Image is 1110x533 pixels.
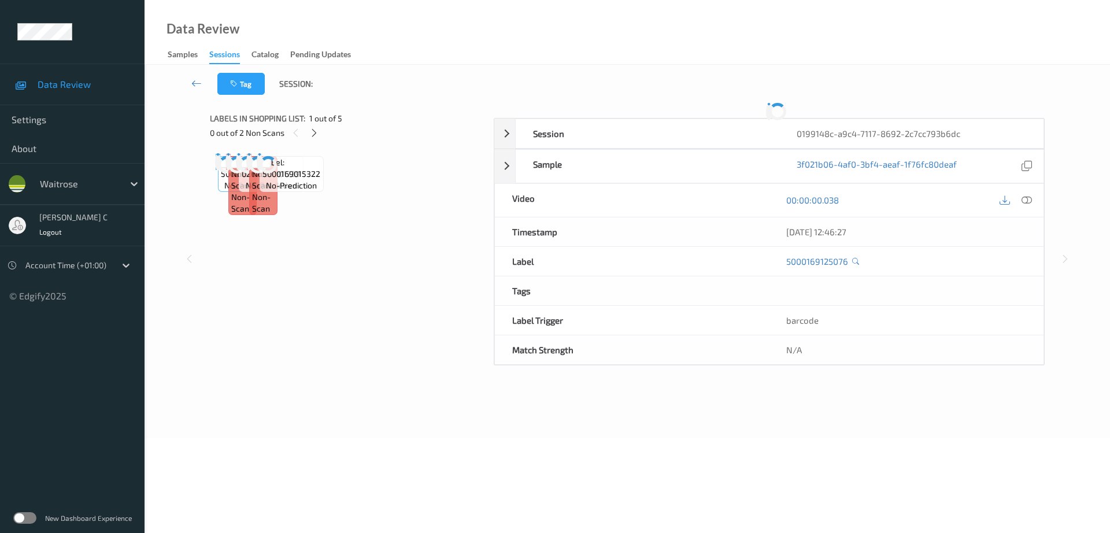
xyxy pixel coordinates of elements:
div: Timestamp [495,217,769,246]
span: Label: Non-Scan [252,157,274,191]
div: Label [495,247,769,276]
a: Catalog [251,47,290,63]
a: 5000169125076 [786,256,848,267]
span: non-scan [231,191,253,214]
div: Sample [516,150,780,183]
div: N/A [769,335,1044,364]
span: Session: [279,78,313,90]
div: Data Review [166,23,239,35]
span: no-prediction [246,180,297,191]
div: Match Strength [495,335,769,364]
button: Tag [217,73,265,95]
div: 0199148c-a9c4-7117-8692-2c7cc793b6dc [779,119,1044,148]
span: no-prediction [266,180,317,191]
span: Label: 5000169015322 [262,157,320,180]
div: barcode [769,306,1044,335]
div: [DATE] 12:46:27 [786,226,1026,238]
div: 0 out of 2 Non Scans [210,125,486,140]
div: Video [495,184,769,217]
span: 1 out of 5 [309,113,342,124]
span: non-scan [252,191,274,214]
a: 00:00:00.038 [786,194,839,206]
span: Label: Non-Scan [231,157,253,191]
div: Label Trigger [495,306,769,335]
div: Session [516,119,780,148]
div: Session0199148c-a9c4-7117-8692-2c7cc793b6dc [494,119,1044,149]
a: Pending Updates [290,47,362,63]
div: Catalog [251,49,279,63]
span: Labels in shopping list: [210,113,305,124]
div: Samples [168,49,198,63]
a: Samples [168,47,209,63]
a: Sessions [209,47,251,64]
div: Sample3f021b06-4af0-3bf4-aeaf-1f76fc80deaf [494,149,1044,183]
a: 3f021b06-4af0-3bf4-aeaf-1f76fc80deaf [797,158,957,174]
div: Sessions [209,49,240,64]
span: no-prediction [224,180,275,191]
div: Tags [495,276,769,305]
div: Pending Updates [290,49,351,63]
